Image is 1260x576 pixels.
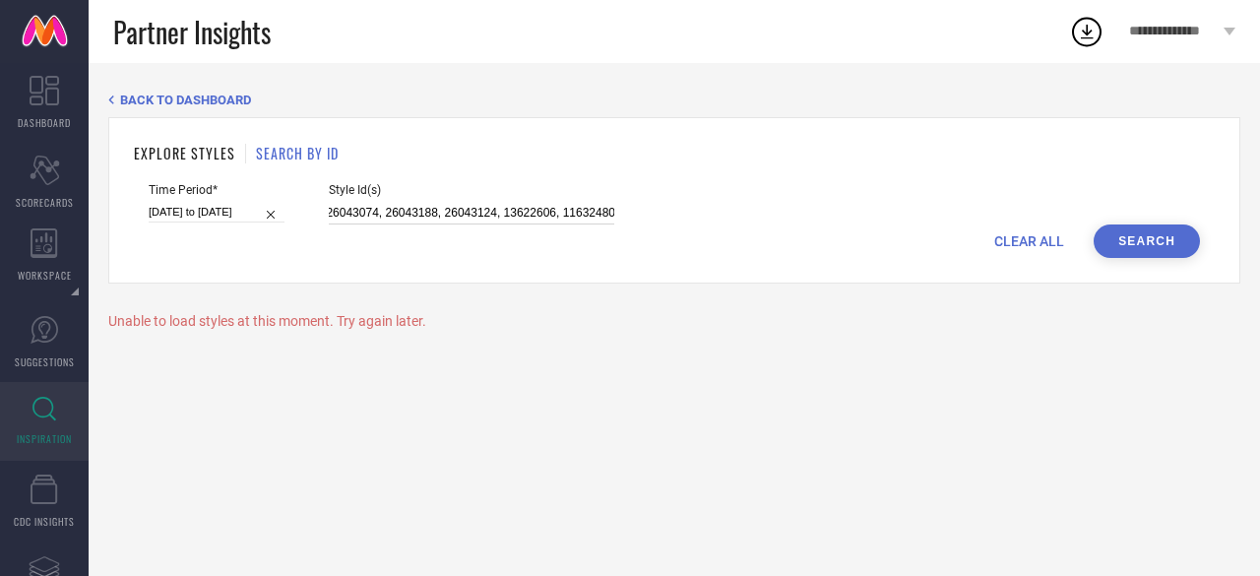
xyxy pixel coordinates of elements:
input: Select time period [149,202,284,223]
span: SCORECARDS [16,195,74,210]
div: Open download list [1069,14,1104,49]
span: CDC INSIGHTS [14,514,75,529]
span: Time Period* [149,183,284,197]
span: CLEAR ALL [994,233,1064,249]
button: Search [1094,224,1200,258]
span: WORKSPACE [18,268,72,283]
span: BACK TO DASHBOARD [120,93,251,107]
span: DASHBOARD [18,115,71,130]
input: Enter comma separated style ids e.g. 12345, 67890 [329,202,614,224]
h1: EXPLORE STYLES [134,143,235,163]
div: Unable to load styles at this moment. Try again later. [108,313,1240,329]
h1: SEARCH BY ID [256,143,339,163]
span: Partner Insights [113,12,271,52]
span: INSPIRATION [17,431,72,446]
span: Style Id(s) [329,183,614,197]
div: Back TO Dashboard [108,93,1240,107]
span: SUGGESTIONS [15,354,75,369]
